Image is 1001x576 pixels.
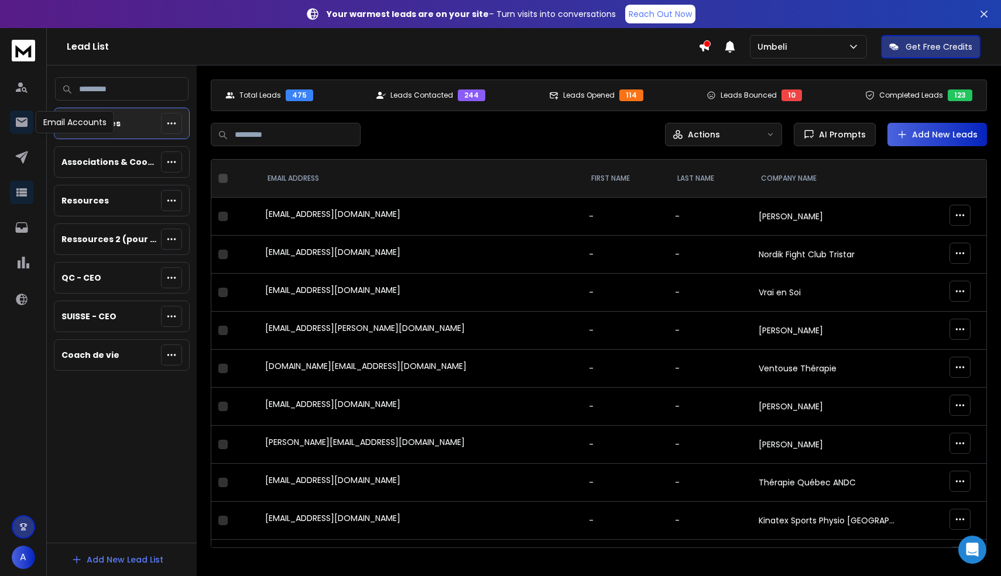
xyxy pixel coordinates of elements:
[61,156,156,168] p: Associations & Coopératives
[265,474,575,491] div: [EMAIL_ADDRESS][DOMAIN_NAME]
[265,512,575,529] div: [EMAIL_ADDRESS][DOMAIN_NAME]
[61,349,119,361] p: Coach de vie
[239,91,281,100] p: Total Leads
[62,548,173,571] button: Add New Lead List
[688,129,720,140] p: Actions
[752,274,906,312] td: Vrai en Soi
[668,388,752,426] td: -
[781,89,802,101] div: 10
[794,123,876,146] button: AI Prompts
[752,426,906,464] td: [PERSON_NAME]
[258,160,582,198] th: EMAIL ADDRESS
[668,426,752,464] td: -
[582,426,668,464] td: -
[668,160,752,198] th: LAST NAME
[752,502,906,540] td: Kinatex Sports Physio [GEOGRAPHIC_DATA]
[629,8,692,20] p: Reach Out Now
[668,312,752,350] td: -
[265,284,575,301] div: [EMAIL_ADDRESS][DOMAIN_NAME]
[958,536,986,564] div: Open Intercom Messenger
[752,388,906,426] td: [PERSON_NAME]
[582,160,668,198] th: FIRST NAME
[390,91,453,100] p: Leads Contacted
[887,123,987,146] button: Add New Leads
[61,195,109,206] p: Resources
[265,246,575,263] div: [EMAIL_ADDRESS][DOMAIN_NAME]
[582,350,668,388] td: -
[668,274,752,312] td: -
[36,111,114,133] div: Email Accounts
[582,464,668,502] td: -
[582,198,668,236] td: -
[752,312,906,350] td: [PERSON_NAME]
[668,198,752,236] td: -
[619,89,643,101] div: 114
[721,91,777,100] p: Leads Bounced
[582,312,668,350] td: -
[752,464,906,502] td: Thérapie Québec ANDC
[625,5,695,23] a: Reach Out Now
[582,502,668,540] td: -
[752,198,906,236] td: [PERSON_NAME]
[948,89,972,101] div: 123
[12,546,35,569] button: A
[752,236,906,274] td: Nordik Fight Club Tristar
[265,398,575,415] div: [EMAIL_ADDRESS][DOMAIN_NAME]
[668,350,752,388] td: -
[668,464,752,502] td: -
[265,436,575,453] div: [PERSON_NAME][EMAIL_ADDRESS][DOMAIN_NAME]
[265,360,575,377] div: [DOMAIN_NAME][EMAIL_ADDRESS][DOMAIN_NAME]
[327,8,489,20] strong: Your warmest leads are on your site
[286,89,313,101] div: 475
[752,160,906,198] th: Company Name
[61,233,156,245] p: Ressources 2 (pour etre sur)
[668,502,752,540] td: -
[814,129,866,140] span: AI Prompts
[757,41,791,53] p: Umbeli
[582,236,668,274] td: -
[582,274,668,312] td: -
[265,322,575,339] div: [EMAIL_ADDRESS][PERSON_NAME][DOMAIN_NAME]
[906,41,972,53] p: Get Free Credits
[327,8,616,20] p: – Turn visits into conversations
[752,350,906,388] td: Ventouse Thérapie
[61,311,116,322] p: SUISSE - CEO
[668,236,752,274] td: -
[563,91,615,100] p: Leads Opened
[67,40,698,54] h1: Lead List
[458,89,485,101] div: 244
[582,388,668,426] td: -
[879,91,943,100] p: Completed Leads
[61,272,101,284] p: QC - CEO
[12,40,35,61] img: logo
[881,35,981,58] button: Get Free Credits
[897,129,978,140] a: Add New Leads
[265,208,575,225] div: [EMAIL_ADDRESS][DOMAIN_NAME]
